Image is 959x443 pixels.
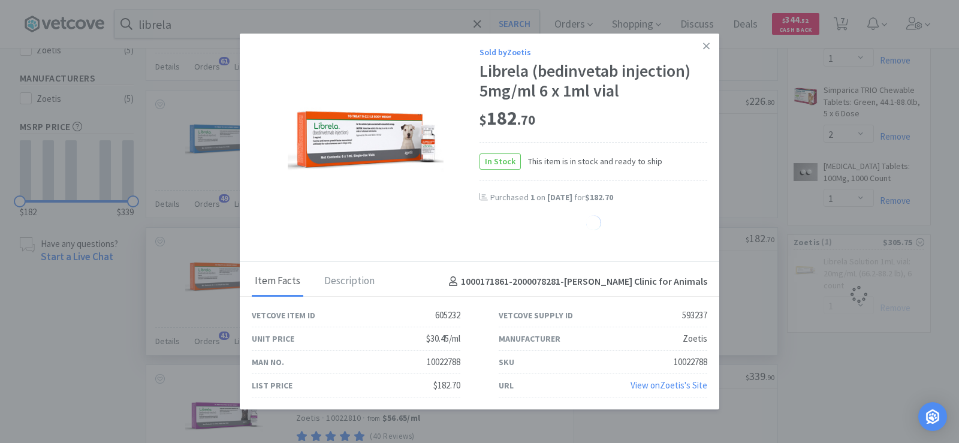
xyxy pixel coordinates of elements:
[252,379,292,392] div: List Price
[252,267,303,297] div: Item Facts
[683,332,707,346] div: Zoetis
[585,192,613,203] span: $182.70
[918,402,947,431] div: Open Intercom Messenger
[499,332,560,345] div: Manufacturer
[547,192,572,203] span: [DATE]
[530,192,535,203] span: 1
[479,61,707,101] div: Librela (bedinvetab injection) 5mg/ml 6 x 1ml vial
[479,46,707,59] div: Sold by Zoetis
[427,355,460,369] div: 10022788
[252,355,284,369] div: Man No.
[517,111,535,128] span: . 70
[490,192,707,204] div: Purchased on for
[674,355,707,369] div: 10022788
[444,274,707,290] h4: 1000171861-2000078281 - [PERSON_NAME] Clinic for Animals
[252,309,315,322] div: Vetcove Item ID
[426,332,460,346] div: $30.45/ml
[631,379,707,391] a: View onZoetis's Site
[499,309,573,322] div: Vetcove Supply ID
[499,379,514,392] div: URL
[435,308,460,323] div: 605232
[499,355,514,369] div: SKU
[480,154,520,169] span: In Stock
[479,111,487,128] span: $
[682,308,707,323] div: 593237
[321,267,378,297] div: Description
[252,332,294,345] div: Unit Price
[288,66,444,222] img: 785c64e199cf44e2995fcd9fe632243a_593237.jpeg
[433,378,460,393] div: $182.70
[521,155,662,168] span: This item is in stock and ready to ship
[479,106,535,130] span: 182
